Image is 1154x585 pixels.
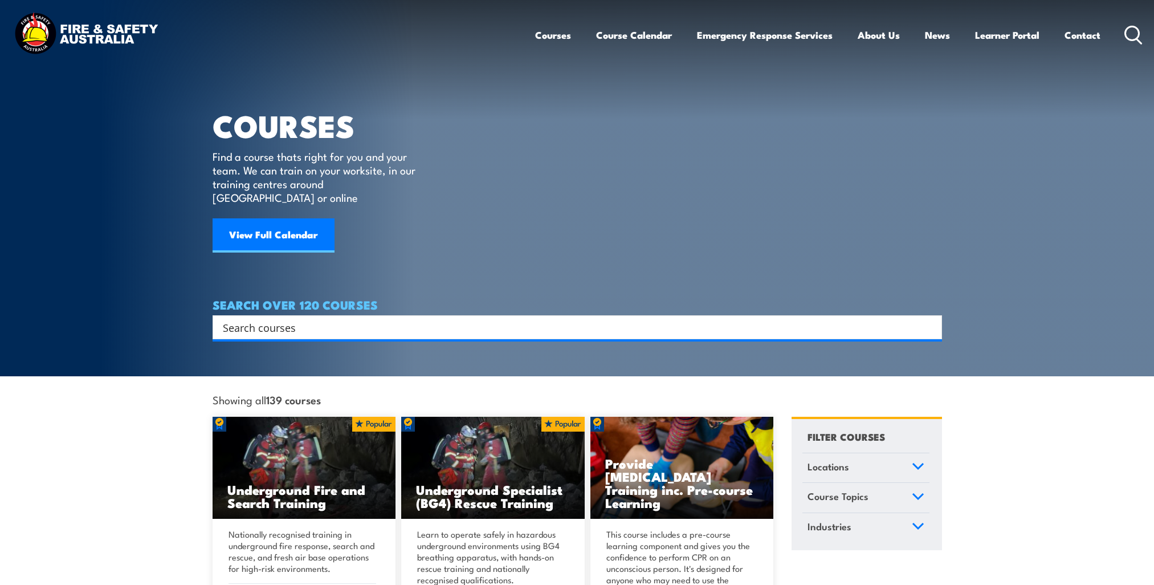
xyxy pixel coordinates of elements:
a: Learner Portal [975,20,1039,50]
span: Industries [808,519,851,534]
img: Underground mine rescue [401,417,585,519]
form: Search form [225,319,919,335]
img: Low Voltage Rescue and Provide CPR [590,417,774,519]
a: Industries [802,513,929,543]
h4: SEARCH OVER 120 COURSES [213,298,942,311]
a: Underground Specialist (BG4) Rescue Training [401,417,585,519]
a: About Us [858,20,900,50]
a: Provide [MEDICAL_DATA] Training inc. Pre-course Learning [590,417,774,519]
a: View Full Calendar [213,218,335,253]
a: Course Calendar [596,20,672,50]
h4: FILTER COURSES [808,429,885,444]
span: Showing all [213,393,321,405]
strong: 139 courses [266,392,321,407]
h3: Underground Specialist (BG4) Rescue Training [416,483,570,509]
a: Underground Fire and Search Training [213,417,396,519]
a: Courses [535,20,571,50]
a: Locations [802,453,929,483]
p: Nationally recognised training in underground fire response, search and rescue, and fresh air bas... [229,529,377,574]
a: Emergency Response Services [697,20,833,50]
h1: COURSES [213,112,432,139]
a: Course Topics [802,483,929,513]
p: Find a course thats right for you and your team. We can train on your worksite, in our training c... [213,149,421,204]
span: Locations [808,459,849,474]
input: Search input [223,319,917,336]
button: Search magnifier button [922,319,938,335]
a: News [925,20,950,50]
a: Contact [1065,20,1100,50]
h3: Provide [MEDICAL_DATA] Training inc. Pre-course Learning [605,457,759,509]
span: Course Topics [808,489,868,504]
img: Underground mine rescue [213,417,396,519]
h3: Underground Fire and Search Training [227,483,381,509]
